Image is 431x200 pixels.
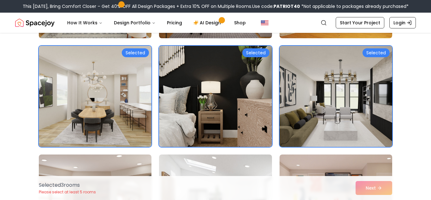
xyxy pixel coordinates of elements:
div: This [DATE], Bring Comfort Closer – Get 40% OFF All Design Packages + Extra 10% OFF on Multiple R... [23,3,409,9]
p: Please select at least 5 rooms [39,190,96,195]
img: Room room-4 [39,46,151,147]
div: Selected [363,48,390,57]
img: United States [261,19,269,27]
p: Selected 3 room s [39,181,96,189]
b: PATRIOT40 [274,3,300,9]
button: How It Works [62,16,108,29]
a: Start Your Project [336,17,384,28]
img: Room room-5 [159,46,272,147]
a: AI Design [188,16,228,29]
img: Room room-6 [277,43,395,149]
nav: Global [15,13,416,33]
a: Shop [229,16,251,29]
button: Design Portfolio [109,16,161,29]
a: Login [389,17,416,28]
span: Use code: [252,3,300,9]
nav: Main [62,16,251,29]
img: Spacejoy Logo [15,16,55,29]
div: Selected [122,48,149,57]
a: Pricing [162,16,187,29]
span: *Not applicable to packages already purchased* [300,3,409,9]
a: Spacejoy [15,16,55,29]
div: Selected [242,48,269,57]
